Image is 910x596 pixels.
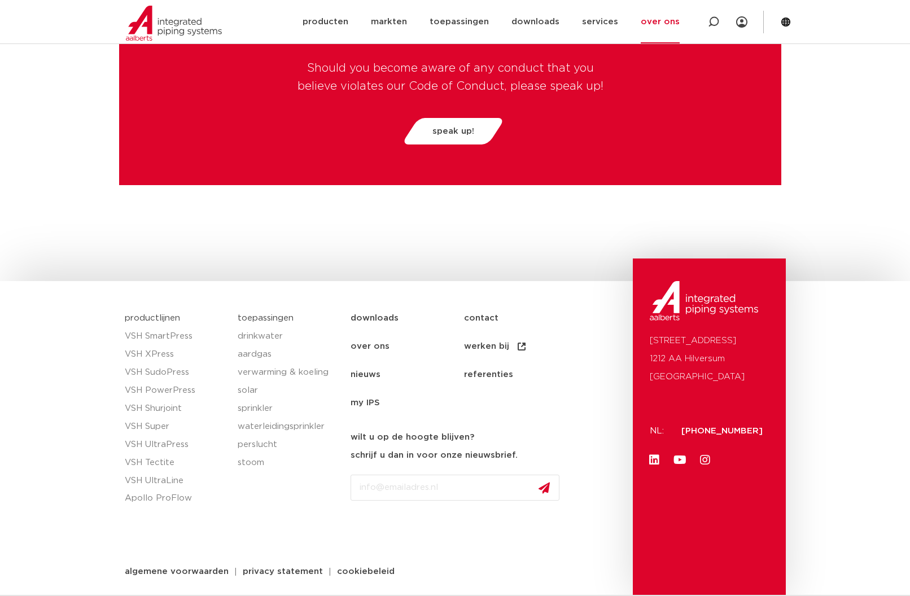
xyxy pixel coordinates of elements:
[650,332,768,386] p: [STREET_ADDRESS] 1212 AA Hilversum [GEOGRAPHIC_DATA]
[125,400,226,418] a: VSH Shurjoint
[125,382,226,400] a: VSH PowerPress
[125,418,226,436] a: VSH Super
[351,475,559,501] input: info@emailadres.nl
[234,567,331,576] a: privacy statement
[125,472,226,490] a: VSH UltraLine
[351,451,518,459] strong: schrijf u dan in voor onze nieuwsbrief.
[351,361,464,389] a: nieuws
[351,433,474,441] strong: wilt u op de hoogte blijven?
[238,454,339,472] a: stoom
[351,510,522,554] iframe: reCAPTCHA
[238,436,339,454] a: perslucht
[650,422,668,440] p: NL:
[125,314,180,322] a: productlijnen
[238,314,294,322] a: toepassingen
[238,382,339,400] a: solar
[681,427,763,435] a: [PHONE_NUMBER]
[351,389,464,417] a: my IPS
[351,304,464,332] a: downloads
[125,436,226,454] a: VSH UltraPress
[401,118,505,144] a: speak up!
[238,363,339,382] a: verwarming & koeling
[464,304,577,332] a: contact
[238,327,339,345] a: drinkwater
[243,567,323,576] span: privacy statement
[329,567,403,576] a: cookiebeleid
[294,59,607,95] h4: Should you become aware of any conduct that you believe violates our Code of Conduct, please spea...
[464,332,577,361] a: werken bij
[539,482,550,494] img: send.svg
[125,567,229,576] span: algemene voorwaarden
[125,345,226,363] a: VSH XPress
[351,304,628,417] nav: Menu
[125,489,226,507] a: Apollo ProFlow
[125,454,226,472] a: VSH Tectite
[337,567,395,576] span: cookiebeleid
[116,567,237,576] a: algemene voorwaarden
[351,332,464,361] a: over ons
[238,400,339,418] a: sprinkler
[238,345,339,363] a: aardgas
[125,363,226,382] a: VSH SudoPress
[125,327,226,345] a: VSH SmartPress
[464,361,577,389] a: referenties
[432,127,474,135] span: speak up!
[238,418,339,436] a: waterleidingsprinkler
